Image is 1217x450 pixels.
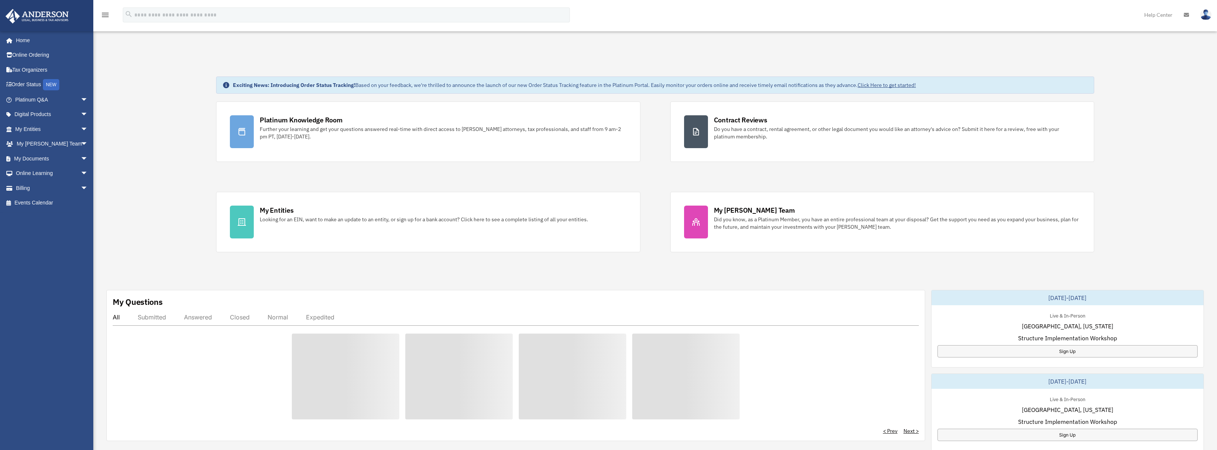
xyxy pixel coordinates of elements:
[43,79,59,90] div: NEW
[113,313,120,321] div: All
[714,216,1080,231] div: Did you know, as a Platinum Member, you have an entire professional team at your disposal? Get th...
[1044,311,1091,319] div: Live & In-Person
[260,206,293,215] div: My Entities
[184,313,212,321] div: Answered
[904,427,919,435] a: Next >
[3,9,71,24] img: Anderson Advisors Platinum Portal
[233,82,355,88] strong: Exciting News: Introducing Order Status Tracking!
[1022,405,1113,414] span: [GEOGRAPHIC_DATA], [US_STATE]
[5,196,99,210] a: Events Calendar
[714,115,767,125] div: Contract Reviews
[233,81,916,89] div: Based on your feedback, we're thrilled to announce the launch of our new Order Status Tracking fe...
[5,122,99,137] a: My Entitiesarrow_drop_down
[260,125,626,140] div: Further your learning and get your questions answered real-time with direct access to [PERSON_NAM...
[125,10,133,18] i: search
[1044,395,1091,403] div: Live & In-Person
[268,313,288,321] div: Normal
[5,48,99,63] a: Online Ordering
[5,33,96,48] a: Home
[1018,334,1117,343] span: Structure Implementation Workshop
[216,101,640,162] a: Platinum Knowledge Room Further your learning and get your questions answered real-time with dire...
[101,10,110,19] i: menu
[1022,322,1113,331] span: [GEOGRAPHIC_DATA], [US_STATE]
[260,115,343,125] div: Platinum Knowledge Room
[932,374,1204,389] div: [DATE]-[DATE]
[937,429,1198,441] a: Sign Up
[932,290,1204,305] div: [DATE]-[DATE]
[138,313,166,321] div: Submitted
[81,107,96,122] span: arrow_drop_down
[5,107,99,122] a: Digital Productsarrow_drop_down
[714,125,1080,140] div: Do you have a contract, rental agreement, or other legal document you would like an attorney's ad...
[714,206,795,215] div: My [PERSON_NAME] Team
[5,137,99,151] a: My [PERSON_NAME] Teamarrow_drop_down
[113,296,163,307] div: My Questions
[216,192,640,252] a: My Entities Looking for an EIN, want to make an update to an entity, or sign up for a bank accoun...
[5,62,99,77] a: Tax Organizers
[1200,9,1211,20] img: User Pic
[81,151,96,166] span: arrow_drop_down
[5,77,99,93] a: Order StatusNEW
[230,313,250,321] div: Closed
[81,137,96,152] span: arrow_drop_down
[81,181,96,196] span: arrow_drop_down
[1018,417,1117,426] span: Structure Implementation Workshop
[883,427,898,435] a: < Prev
[5,166,99,181] a: Online Learningarrow_drop_down
[81,122,96,137] span: arrow_drop_down
[858,82,916,88] a: Click Here to get started!
[81,166,96,181] span: arrow_drop_down
[670,192,1094,252] a: My [PERSON_NAME] Team Did you know, as a Platinum Member, you have an entire professional team at...
[101,13,110,19] a: menu
[5,181,99,196] a: Billingarrow_drop_down
[306,313,334,321] div: Expedited
[670,101,1094,162] a: Contract Reviews Do you have a contract, rental agreement, or other legal document you would like...
[81,92,96,107] span: arrow_drop_down
[260,216,588,223] div: Looking for an EIN, want to make an update to an entity, or sign up for a bank account? Click her...
[937,345,1198,357] a: Sign Up
[5,151,99,166] a: My Documentsarrow_drop_down
[5,92,99,107] a: Platinum Q&Aarrow_drop_down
